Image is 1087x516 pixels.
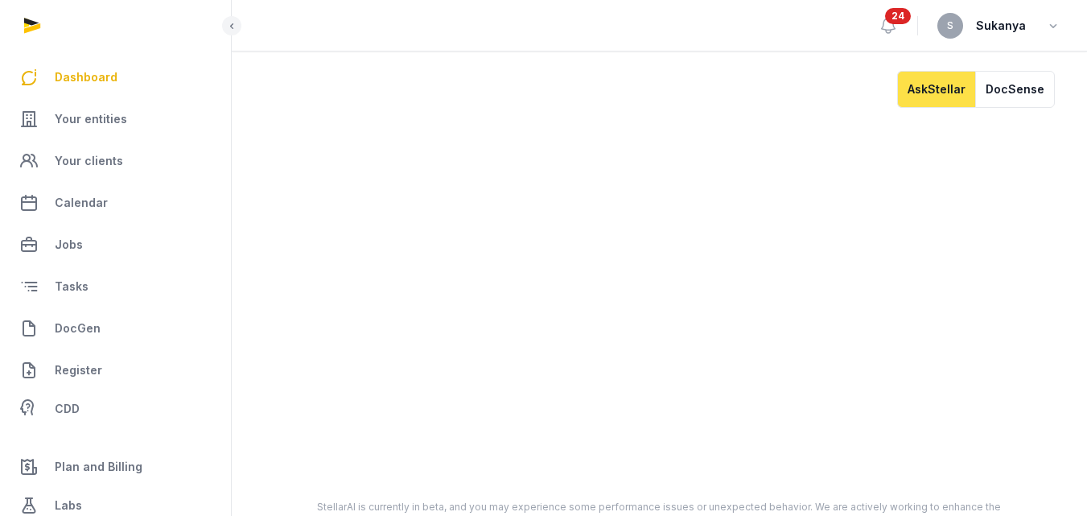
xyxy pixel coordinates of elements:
[13,393,218,425] a: CDD
[976,16,1026,35] span: Sukanya
[55,151,123,171] span: Your clients
[55,235,83,254] span: Jobs
[55,319,101,338] span: DocGen
[937,13,963,39] button: S
[55,399,80,419] span: CDD
[55,109,127,129] span: Your entities
[13,100,218,138] a: Your entities
[947,21,953,31] span: S
[55,457,142,477] span: Plan and Billing
[897,71,975,108] button: AskStellar
[13,225,218,264] a: Jobs
[13,184,218,222] a: Calendar
[55,193,108,213] span: Calendar
[885,8,911,24] span: 24
[55,496,82,515] span: Labs
[13,142,218,180] a: Your clients
[13,58,218,97] a: Dashboard
[55,68,117,87] span: Dashboard
[13,309,218,348] a: DocGen
[975,71,1055,108] button: DocSense
[55,277,89,296] span: Tasks
[13,267,218,306] a: Tasks
[13,448,218,486] a: Plan and Billing
[55,361,102,380] span: Register
[13,351,218,390] a: Register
